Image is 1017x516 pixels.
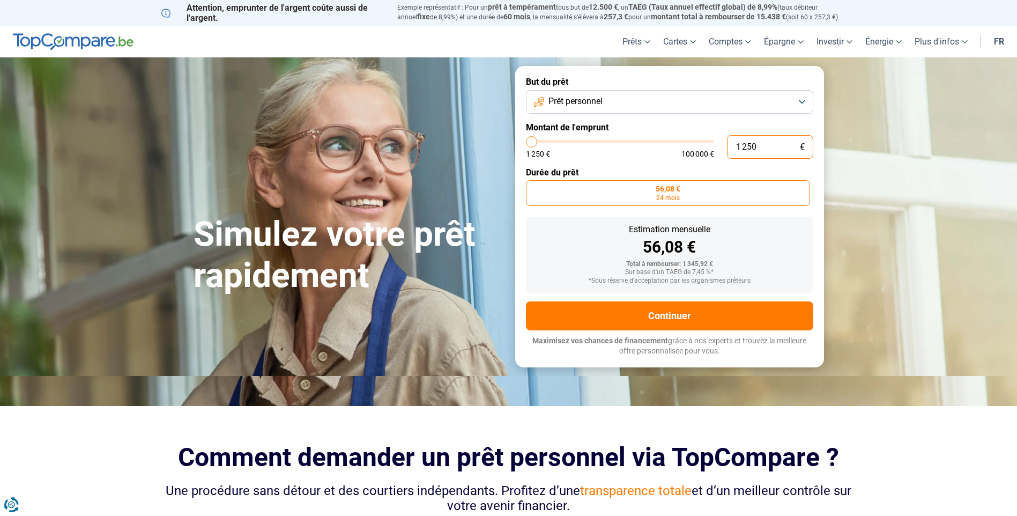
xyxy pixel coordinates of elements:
label: Montant de l'emprunt [526,122,813,132]
span: Prêt personnel [548,95,603,107]
span: transparence totale [580,483,692,498]
span: 56,08 € [656,185,680,193]
a: Investir [810,26,859,57]
span: 100 000 € [681,150,714,158]
a: Prêts [616,26,657,57]
div: 56,08 € [535,239,805,255]
a: Épargne [758,26,810,57]
label: Durée du prêt [526,167,813,178]
p: Exemple représentatif : Pour un tous but de , un (taux débiteur annuel de 8,99%) et une durée de ... [397,3,856,22]
h1: Simulez votre prêt rapidement [194,214,502,297]
div: Estimation mensuelle [535,225,805,234]
span: montant total à rembourser de 15.438 € [651,12,786,21]
label: But du prêt [526,77,813,87]
span: 257,3 € [604,12,628,21]
a: Cartes [657,26,702,57]
button: Prêt personnel [526,90,813,114]
span: 12.500 € [589,3,618,11]
h2: Comment demander un prêt personnel via TopCompare ? [161,443,856,472]
span: € [800,143,805,152]
div: Une procédure sans détour et des courtiers indépendants. Profitez d’une et d’un meilleur contrôle... [161,483,856,514]
button: Continuer [526,301,813,330]
a: Énergie [859,26,908,57]
a: Plus d'infos [908,26,974,57]
span: TAEG (Taux annuel effectif global) de 8,99% [628,3,777,11]
img: TopCompare [13,33,133,50]
div: Sur base d'un TAEG de 7,45 %* [535,269,805,276]
span: 1 250 € [526,150,550,158]
p: Attention, emprunter de l'argent coûte aussi de l'argent. [161,3,384,23]
span: 60 mois [503,12,530,21]
p: grâce à nos experts et trouvez la meilleure offre personnalisée pour vous. [526,336,813,357]
a: Comptes [702,26,758,57]
a: fr [988,26,1011,57]
span: Maximisez vos chances de financement [532,336,668,345]
div: Total à rembourser: 1 345,92 € [535,261,805,268]
span: 24 mois [656,195,680,201]
span: prêt à tempérament [488,3,556,11]
div: *Sous réserve d'acceptation par les organismes prêteurs [535,277,805,285]
span: fixe [417,12,430,21]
